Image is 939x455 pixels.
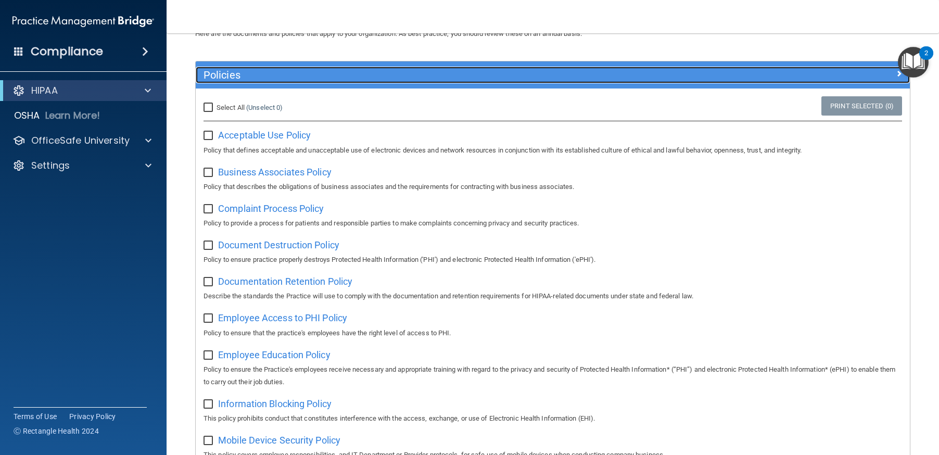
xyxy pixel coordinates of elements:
[14,109,40,122] p: OSHA
[218,239,339,250] span: Document Destruction Policy
[218,167,332,178] span: Business Associates Policy
[821,96,902,116] a: Print Selected (0)
[31,44,103,59] h4: Compliance
[14,411,57,422] a: Terms of Use
[204,144,902,157] p: Policy that defines acceptable and unacceptable use of electronic devices and network resources i...
[246,104,283,111] a: (Unselect 0)
[204,104,215,112] input: Select All (Unselect 0)
[924,53,928,67] div: 2
[218,312,347,323] span: Employee Access to PHI Policy
[218,130,311,141] span: Acceptable Use Policy
[204,217,902,230] p: Policy to provide a process for patients and responsible parties to make complaints concerning pr...
[14,426,99,436] span: Ⓒ Rectangle Health 2024
[898,47,929,78] button: Open Resource Center, 2 new notifications
[204,254,902,266] p: Policy to ensure practice properly destroys Protected Health Information ('PHI') and electronic P...
[195,30,582,37] span: Here are the documents and policies that apply to your organization. As best practice, you should...
[204,363,902,388] p: Policy to ensure the Practice's employees receive necessary and appropriate training with regard ...
[218,435,340,446] span: Mobile Device Security Policy
[204,67,902,83] a: Policies
[12,11,154,32] img: PMB logo
[12,134,151,147] a: OfficeSafe University
[204,327,902,339] p: Policy to ensure that the practice's employees have the right level of access to PHI.
[218,203,324,214] span: Complaint Process Policy
[204,181,902,193] p: Policy that describes the obligations of business associates and the requirements for contracting...
[204,290,902,302] p: Describe the standards the Practice will use to comply with the documentation and retention requi...
[12,159,151,172] a: Settings
[12,84,151,97] a: HIPAA
[31,84,58,97] p: HIPAA
[218,398,332,409] span: Information Blocking Policy
[45,109,100,122] p: Learn More!
[218,276,352,287] span: Documentation Retention Policy
[218,349,331,360] span: Employee Education Policy
[31,159,70,172] p: Settings
[204,69,724,81] h5: Policies
[204,412,902,425] p: This policy prohibits conduct that constitutes interference with the access, exchange, or use of ...
[217,104,245,111] span: Select All
[69,411,116,422] a: Privacy Policy
[31,134,130,147] p: OfficeSafe University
